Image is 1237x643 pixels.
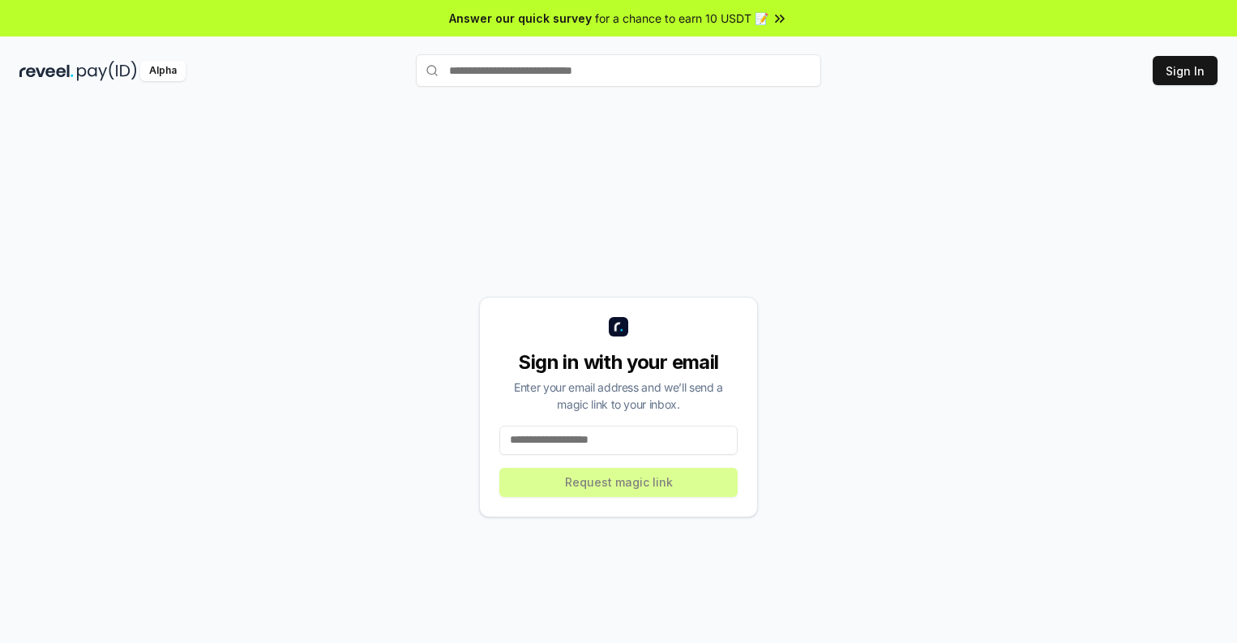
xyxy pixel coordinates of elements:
[19,61,74,81] img: reveel_dark
[1153,56,1218,85] button: Sign In
[140,61,186,81] div: Alpha
[77,61,137,81] img: pay_id
[609,317,628,337] img: logo_small
[595,10,768,27] span: for a chance to earn 10 USDT 📝
[499,349,738,375] div: Sign in with your email
[499,379,738,413] div: Enter your email address and we’ll send a magic link to your inbox.
[449,10,592,27] span: Answer our quick survey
